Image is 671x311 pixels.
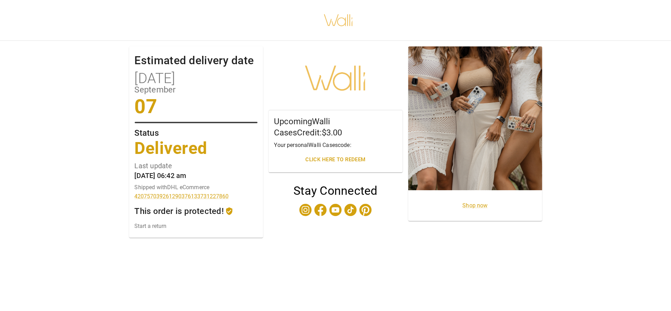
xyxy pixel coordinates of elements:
[135,140,258,157] p: Delivered
[135,185,258,190] p: Shipped with DHL eCommerce
[408,46,542,190] div: product image
[135,55,258,66] p: Estimated delivery date
[135,72,258,86] p: [DATE]
[135,86,258,94] p: September
[274,141,397,149] p: Your personal Walli Cases code:
[135,223,258,229] a: Start a return
[135,97,258,116] p: 07
[135,162,258,169] p: Last update
[274,152,397,167] button: Click here to redeem
[135,207,224,215] p: This order is protected!
[274,116,397,138] h5: Upcoming Walli Cases Credit: $3.00
[135,172,258,179] p: [DATE] 06:42 am
[135,129,258,137] p: Status
[462,202,487,209] a: Shop now
[269,46,403,110] div: Walli Cases
[323,5,353,35] img: walli-inc.myshopify.com
[269,184,403,198] h4: Stay Connected
[135,193,258,200] a: 420757039261290376133731227860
